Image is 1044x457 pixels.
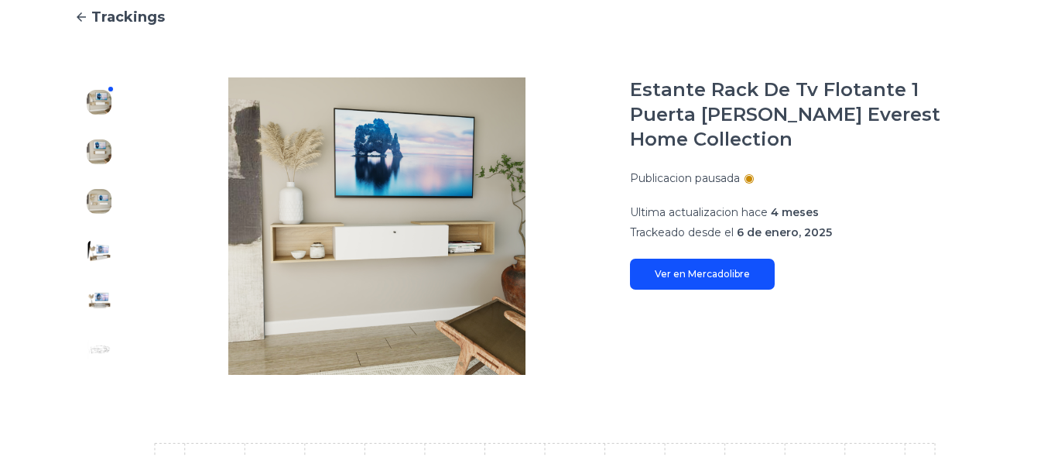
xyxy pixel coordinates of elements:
img: Estante Rack De Tv Flotante 1 Puerta Olmo Everest Home Collection [87,139,111,164]
p: Publicacion pausada [630,170,740,186]
img: Estante Rack De Tv Flotante 1 Puerta Olmo Everest Home Collection [87,239,111,263]
span: 4 meses [771,205,819,219]
span: Ultima actualizacion hace [630,205,768,219]
img: Estante Rack De Tv Flotante 1 Puerta Olmo Everest Home Collection [87,189,111,214]
a: Trackings [74,6,970,28]
h1: Estante Rack De Tv Flotante 1 Puerta [PERSON_NAME] Everest Home Collection [630,77,970,152]
a: Ver en Mercadolibre [630,259,775,290]
span: 6 de enero, 2025 [737,225,832,239]
img: Estante Rack De Tv Flotante 1 Puerta Olmo Everest Home Collection [87,338,111,363]
img: Estante Rack De Tv Flotante 1 Puerta Olmo Everest Home Collection [155,77,599,375]
img: Estante Rack De Tv Flotante 1 Puerta Olmo Everest Home Collection [87,288,111,313]
span: Trackings [91,6,165,28]
img: Estante Rack De Tv Flotante 1 Puerta Olmo Everest Home Collection [87,90,111,115]
span: Trackeado desde el [630,225,734,239]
